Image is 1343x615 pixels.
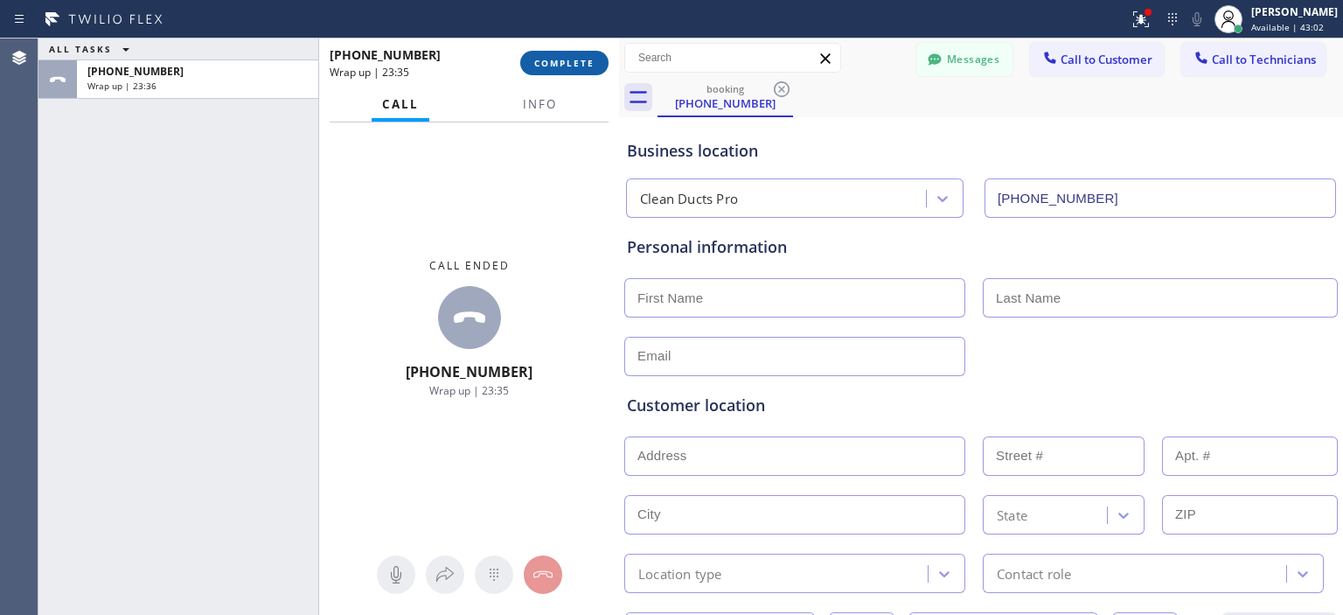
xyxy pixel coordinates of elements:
span: Call [382,96,419,112]
button: Messages [916,43,1012,76]
div: Customer location [627,394,1335,417]
span: Wrap up | 23:35 [330,65,409,80]
div: Personal information [627,235,1335,259]
span: Wrap up | 23:36 [87,80,157,92]
input: ZIP [1162,495,1338,535]
button: COMPLETE [520,51,609,75]
input: Search [625,44,840,72]
span: Info [523,96,557,112]
button: Call to Technicians [1181,43,1326,76]
span: Wrap up | 23:35 [429,383,509,398]
div: State [997,505,1027,525]
div: (818) 443-6915 [659,78,791,115]
span: Call to Technicians [1212,52,1316,67]
div: Location type [638,563,722,584]
button: Open directory [426,556,464,594]
input: First Name [624,278,965,318]
div: [PERSON_NAME] [1251,4,1338,19]
button: Call to Customer [1030,43,1164,76]
button: ALL TASKS [38,38,147,59]
input: Apt. # [1162,437,1338,476]
div: Clean Ducts Pro [640,189,738,209]
span: Call to Customer [1061,52,1152,67]
span: [PHONE_NUMBER] [87,64,184,79]
button: Info [512,87,567,122]
button: Mute [377,556,415,594]
input: Phone Number [985,178,1336,218]
span: Available | 43:02 [1251,21,1324,33]
input: Address [624,437,965,476]
button: Open dialpad [475,556,513,594]
button: Hang up [524,556,562,594]
button: Mute [1185,7,1209,31]
span: ALL TASKS [49,43,112,55]
button: Call [372,87,429,122]
span: COMPLETE [534,57,595,69]
input: City [624,495,965,535]
span: Call ended [429,258,510,273]
div: [PHONE_NUMBER] [659,95,791,111]
div: booking [659,82,791,95]
div: Contact role [997,563,1071,584]
span: [PHONE_NUMBER] [330,46,441,63]
input: Email [624,337,965,376]
input: Street # [983,437,1145,476]
div: Business location [627,139,1335,163]
span: [PHONE_NUMBER] [406,362,532,381]
input: Last Name [983,278,1338,318]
